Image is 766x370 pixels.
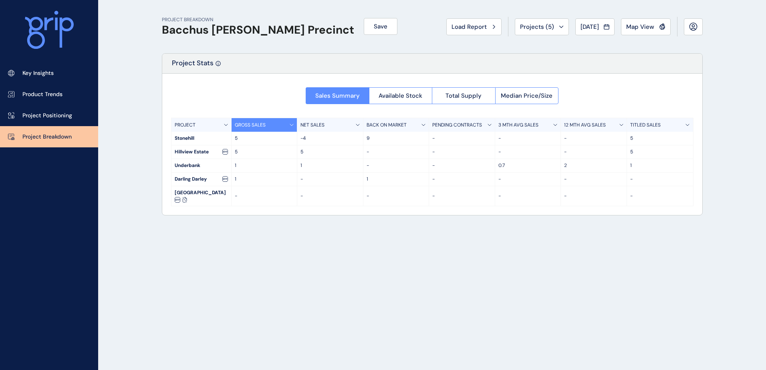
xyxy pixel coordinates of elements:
[367,162,426,169] p: -
[162,23,354,37] h1: Bacchus [PERSON_NAME] Precinct
[379,92,422,100] span: Available Stock
[22,112,72,120] p: Project Positioning
[22,69,54,77] p: Key Insights
[495,87,559,104] button: Median Price/Size
[315,92,360,100] span: Sales Summary
[235,135,294,142] p: 5
[564,162,623,169] p: 2
[630,149,690,155] p: 5
[171,145,231,159] div: Hillview Estate
[171,132,231,145] div: Stonehill
[367,135,426,142] p: 9
[300,176,360,183] p: -
[235,193,294,199] p: -
[498,149,558,155] p: -
[445,92,482,100] span: Total Supply
[515,18,569,35] button: Projects (5)
[432,176,492,183] p: -
[498,122,538,129] p: 3 MTH AVG SALES
[367,193,426,199] p: -
[498,135,558,142] p: -
[564,149,623,155] p: -
[432,193,492,199] p: -
[171,173,231,186] div: Darling Darley
[171,159,231,172] div: Underbank
[162,16,354,23] p: PROJECT BREAKDOWN
[498,193,558,199] p: -
[300,149,360,155] p: 5
[235,176,294,183] p: 1
[630,122,661,129] p: TITLED SALES
[564,135,623,142] p: -
[300,135,360,142] p: -4
[300,162,360,169] p: 1
[172,58,214,73] p: Project Stats
[300,122,325,129] p: NET SALES
[22,133,72,141] p: Project Breakdown
[364,18,397,35] button: Save
[452,23,487,31] span: Load Report
[369,87,432,104] button: Available Stock
[374,22,387,30] span: Save
[306,87,369,104] button: Sales Summary
[630,162,690,169] p: 1
[367,122,407,129] p: BACK ON MARKET
[564,176,623,183] p: -
[575,18,615,35] button: [DATE]
[626,23,654,31] span: Map View
[630,176,690,183] p: -
[235,122,266,129] p: GROSS SALES
[367,176,426,183] p: 1
[175,122,196,129] p: PROJECT
[564,122,606,129] p: 12 MTH AVG SALES
[367,149,426,155] p: -
[621,18,671,35] button: Map View
[581,23,599,31] span: [DATE]
[564,193,623,199] p: -
[432,162,492,169] p: -
[235,149,294,155] p: 5
[432,122,482,129] p: PENDING CONTRACTS
[520,23,554,31] span: Projects ( 5 )
[446,18,502,35] button: Load Report
[235,162,294,169] p: 1
[498,176,558,183] p: -
[432,149,492,155] p: -
[498,162,558,169] p: 0.7
[630,135,690,142] p: 5
[432,87,495,104] button: Total Supply
[501,92,552,100] span: Median Price/Size
[22,90,62,99] p: Product Trends
[630,193,690,199] p: -
[432,135,492,142] p: -
[300,193,360,199] p: -
[171,186,231,206] div: [GEOGRAPHIC_DATA]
